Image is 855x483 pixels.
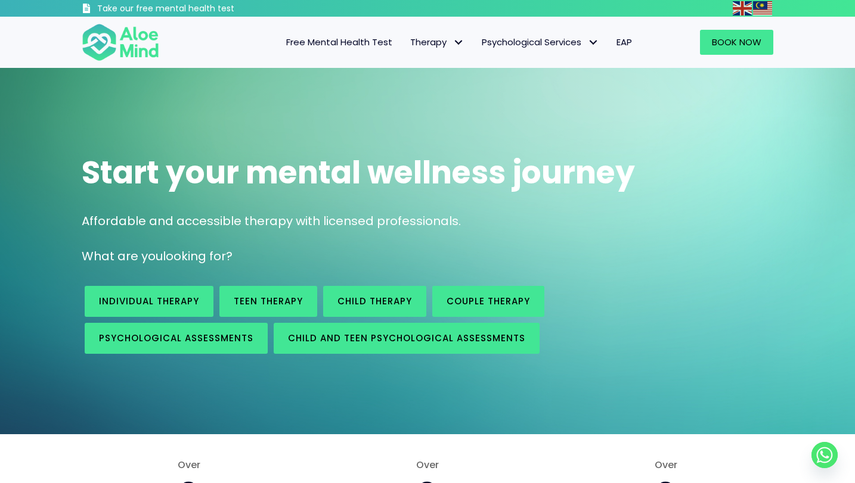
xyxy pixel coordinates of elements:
[82,23,159,62] img: Aloe mind Logo
[82,458,296,472] span: Over
[712,36,761,48] span: Book Now
[288,332,525,344] span: Child and Teen Psychological assessments
[85,323,268,354] a: Psychological assessments
[175,30,641,55] nav: Menu
[401,30,473,55] a: TherapyTherapy: submenu
[733,1,752,15] img: en
[219,286,317,317] a: Teen Therapy
[99,332,253,344] span: Psychological assessments
[82,213,773,230] p: Affordable and accessible therapy with licensed professionals.
[97,3,298,15] h3: Take our free mental health test
[163,248,233,264] span: looking for?
[337,295,412,307] span: Child Therapy
[82,3,298,17] a: Take our free mental health test
[700,30,773,55] a: Book Now
[482,36,599,48] span: Psychological Services
[320,458,535,472] span: Over
[447,295,530,307] span: Couple therapy
[733,1,753,15] a: English
[617,36,632,48] span: EAP
[432,286,544,317] a: Couple therapy
[277,30,401,55] a: Free Mental Health Test
[286,36,392,48] span: Free Mental Health Test
[99,295,199,307] span: Individual therapy
[584,34,602,51] span: Psychological Services: submenu
[473,30,608,55] a: Psychological ServicesPsychological Services: submenu
[753,1,772,15] img: ms
[753,1,773,15] a: Malay
[450,34,467,51] span: Therapy: submenu
[811,442,838,468] a: Whatsapp
[559,458,773,472] span: Over
[82,151,635,194] span: Start your mental wellness journey
[234,295,303,307] span: Teen Therapy
[274,323,540,354] a: Child and Teen Psychological assessments
[82,248,163,264] span: What are you
[323,286,426,317] a: Child Therapy
[85,286,213,317] a: Individual therapy
[608,30,641,55] a: EAP
[410,36,464,48] span: Therapy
